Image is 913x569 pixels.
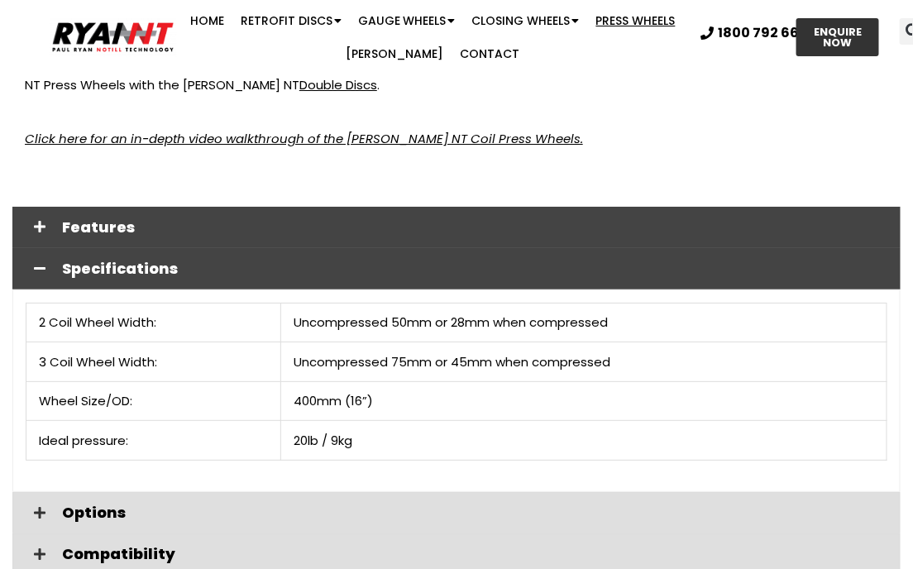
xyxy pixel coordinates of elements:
h2: Facebook [304,327,556,345]
a: ENQUIRE NOW [743,19,821,57]
a: Home [201,5,251,38]
a: Gauge Wheels [350,4,464,37]
td: 20lb / 9kg [281,421,887,461]
a: Click here for an in-depth video walkthrough of the [PERSON_NAME] NT Coil Press Wheels. [25,130,583,147]
a: 1800 792 668 [655,27,762,41]
span: » [8,150,206,165]
strong: Error 404: Page not found [54,150,206,165]
span: Specifications [62,261,887,276]
a: Contact [452,37,528,70]
a: Retrofit Discs [251,5,369,38]
span: Compatibility [62,547,887,562]
a: Press Wheels [588,4,684,37]
p: Buy Now Pay Later – 6 months interest-free finance [292,84,559,130]
a: Home [182,4,232,37]
td: 400mm (16”) [281,382,887,422]
b: Not really… [8,224,82,241]
nav: Menu [177,4,688,70]
td: Wheel Size/OD: [26,382,281,422]
a: [PERSON_NAME] [337,37,452,70]
a: 2025 Field Days [111,97,219,116]
h2: OH NO! - YOU BROKE THE INTERNET! [8,186,844,204]
td: 3 Coil Wheel Width: [26,342,281,382]
img: RYAN Discs on Duncan Seed Drills. Fielding, New Zealand. MK4 Renovator. [24,361,264,514]
td: Ideal pressure: [26,421,281,461]
span: 1800 792 668 [672,27,762,41]
h2: Latest News [17,327,271,345]
span: ENQUIRE NOW [811,26,865,48]
span: 1800 792 668 [718,26,808,40]
p: Save and secure delivery for [576,95,844,118]
h2: Featured Product [589,327,841,345]
span: ENQUIRE NOW [758,27,806,49]
a: Retrofit Discs [232,4,350,37]
a: ENQUIRE NOW [796,18,880,56]
img: Ryan NT logo [50,17,177,57]
a: home page [743,222,825,242]
a: Home [8,148,48,167]
a: Gauge Wheels [369,5,483,38]
a: [PERSON_NAME] [356,38,471,71]
div: See us on the circuit [8,95,275,118]
a: RYAN Discs on Duncan Seed Drills. Fielding, New Zealand. MK4 Renovator. [29,361,259,514]
span: Options [62,505,887,520]
td: Uncompressed 50mm or 28mm when compressed [281,304,887,343]
img: Ryan NT logo [50,20,165,55]
a: 1800 792 668 [700,26,808,40]
div: Search [841,19,868,45]
a: Contact [471,38,547,71]
p: This page you have found . Try searching the website using the search bar. Or go back to the [8,221,844,244]
a: Double Discs [299,76,377,93]
td: Uncompressed 75mm or 45mm when compressed [281,342,887,382]
b: no longer exists [241,224,337,241]
nav: Menu [165,5,643,71]
td: 2 Coil Wheel Width: [26,304,281,343]
a: Closing Wheels [483,5,607,38]
a: Closing Wheels [464,4,588,37]
button: Search [802,261,844,302]
strong: this season [762,97,843,116]
span: Features [62,220,887,235]
a: Press Wheels [261,38,356,71]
